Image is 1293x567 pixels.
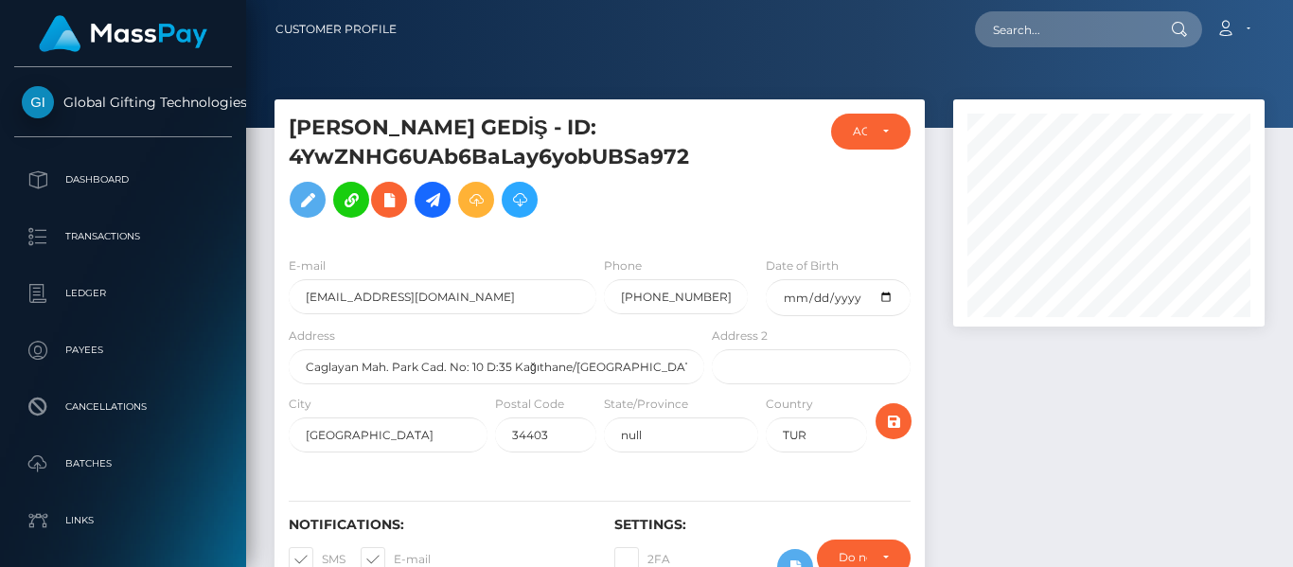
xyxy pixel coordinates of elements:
a: Transactions [14,213,232,260]
label: E-mail [289,257,326,275]
h5: [PERSON_NAME] GEDİŞ - ID: 4YwZNHG6UAb6BaLay6yobUBSa972 [289,114,694,227]
label: City [289,396,311,413]
span: Global Gifting Technologies Inc [14,94,232,111]
div: Do not require [839,550,867,565]
label: Country [766,396,813,413]
p: Transactions [22,222,224,251]
input: Search... [975,11,1153,47]
img: Global Gifting Technologies Inc [22,86,54,118]
p: Batches [22,450,224,478]
a: Customer Profile [275,9,397,49]
a: Cancellations [14,383,232,431]
label: Phone [604,257,642,275]
button: ACTIVE [831,114,912,150]
label: Postal Code [495,396,564,413]
img: MassPay Logo [39,15,207,52]
label: Address 2 [712,328,768,345]
a: Links [14,497,232,544]
p: Dashboard [22,166,224,194]
p: Links [22,506,224,535]
p: Cancellations [22,393,224,421]
a: Dashboard [14,156,232,204]
label: Date of Birth [766,257,839,275]
a: Payees [14,327,232,374]
h6: Notifications: [289,517,586,533]
h6: Settings: [614,517,912,533]
label: Address [289,328,335,345]
p: Payees [22,336,224,364]
div: ACTIVE [853,124,868,139]
label: State/Province [604,396,688,413]
a: Batches [14,440,232,487]
a: Ledger [14,270,232,317]
a: Initiate Payout [415,182,451,218]
p: Ledger [22,279,224,308]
